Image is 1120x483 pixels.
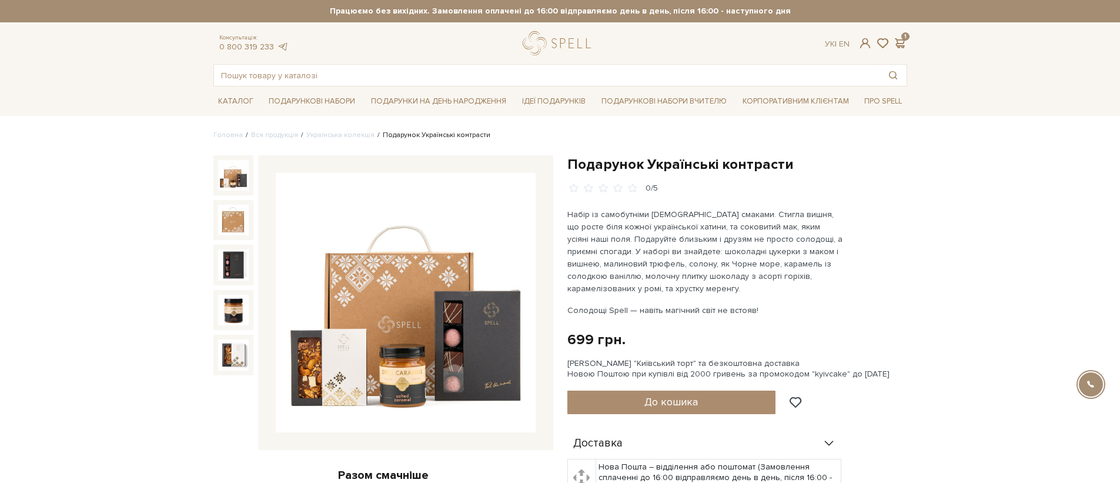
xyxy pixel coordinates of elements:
[880,65,907,86] button: Пошук товару у каталозі
[218,249,249,280] img: Подарунок Українські контрасти
[213,131,243,139] a: Головна
[567,155,907,174] h1: Подарунок Українські контрасти
[213,6,907,16] strong: Працюємо без вихідних. Замовлення оплачені до 16:00 відправляємо день в день, після 16:00 - насту...
[860,92,907,111] a: Про Spell
[825,39,850,49] div: Ук
[573,438,623,449] span: Доставка
[597,91,731,111] a: Подарункові набори Вчителю
[213,468,553,483] div: Разом смачніше
[251,131,298,139] a: Вся продукція
[366,92,511,111] a: Подарунки на День народження
[646,183,658,194] div: 0/5
[523,31,596,55] a: logo
[214,65,880,86] input: Пошук товару у каталозі
[567,358,907,379] div: [PERSON_NAME] "Київський торт" та безкоштовна доставка Новою Поштою при купівлі від 2000 гривень ...
[567,304,843,317] p: Солодощі Spell — навіть магічний світ не встояв!
[375,130,490,141] li: Подарунок Українські контрасти
[213,92,258,111] a: Каталог
[276,173,536,433] img: Подарунок Українські контрасти
[218,205,249,235] img: Подарунок Українські контрасти
[738,92,854,111] a: Корпоративним клієнтам
[567,208,843,295] p: Набір із самобутніми [DEMOGRAPHIC_DATA] смаками. Стигла вишня, що росте біля кожної української х...
[567,391,776,414] button: До кошика
[644,395,698,408] span: До кошика
[218,339,249,370] img: Подарунок Українські контрасти
[835,39,837,49] span: |
[219,34,289,42] span: Консультація:
[306,131,375,139] a: Українська колекція
[517,92,590,111] a: Ідеї подарунків
[567,331,626,349] div: 699 грн.
[839,39,850,49] a: En
[264,92,360,111] a: Подарункові набори
[277,42,289,52] a: telegram
[218,295,249,325] img: Подарунок Українські контрасти
[219,42,274,52] a: 0 800 319 233
[218,160,249,191] img: Подарунок Українські контрасти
